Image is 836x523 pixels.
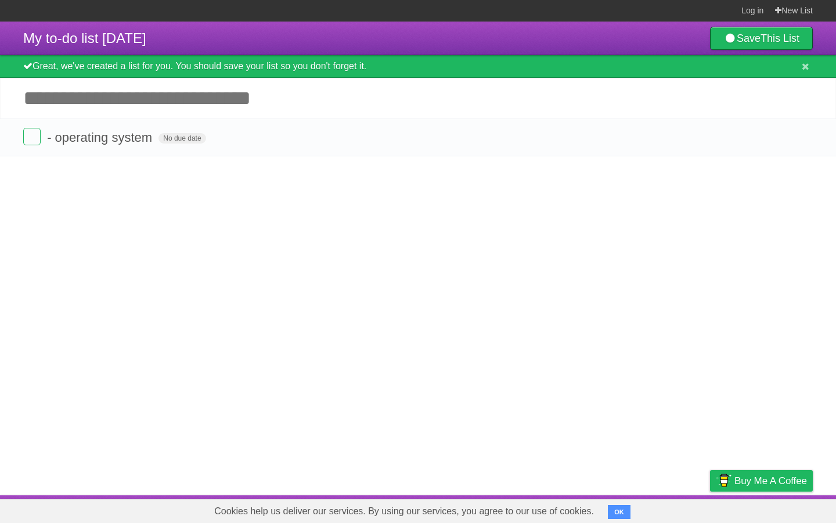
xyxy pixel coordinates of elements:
span: - operating system [47,130,155,145]
a: Buy me a coffee [710,470,813,492]
span: My to-do list [DATE] [23,30,146,46]
span: No due date [158,133,206,144]
a: Suggest a feature [740,498,813,520]
span: Buy me a coffee [734,471,807,491]
span: Cookies help us deliver our services. By using our services, you agree to our use of cookies. [203,500,606,523]
b: This List [761,33,799,44]
a: SaveThis List [710,27,813,50]
label: Done [23,128,41,145]
a: About [556,498,580,520]
a: Privacy [695,498,725,520]
button: OK [608,505,630,519]
a: Terms [655,498,681,520]
a: Developers [594,498,641,520]
img: Buy me a coffee [716,471,732,490]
